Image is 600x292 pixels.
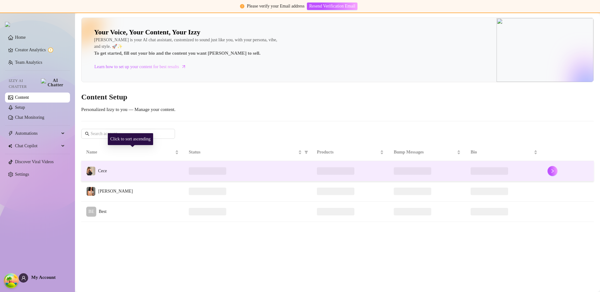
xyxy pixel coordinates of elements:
[309,4,355,9] span: Resend Verification Email
[81,92,594,102] h3: Content Setup
[91,130,166,137] input: Search account
[312,144,389,161] th: Products
[389,144,466,161] th: Bump Messages
[81,107,176,112] span: Personalized Izzy to you — Manage your content.
[41,78,65,87] img: AI Chatter
[21,276,26,280] span: user
[247,3,304,10] div: Please verify your Email address
[8,131,13,136] span: thunderbolt
[5,22,10,27] img: logo.svg
[184,144,312,161] th: Status
[5,274,17,287] button: Open Tanstack query devtools
[94,37,282,57] div: [PERSON_NAME] is your AI chat assistant, customized to sound just like you, with your persona, vi...
[497,18,593,82] img: ai-chatter-content-library.png
[98,169,107,173] span: Cece
[94,63,179,70] span: Learn how to set up your content for best results
[15,128,59,138] span: Automations
[8,144,12,148] img: Chat Copilot
[240,4,244,8] span: exclamation-circle
[94,28,200,37] h2: Your Voice, Your Content, Your Izzy
[88,208,94,215] span: BE
[86,149,174,156] span: Name
[15,159,54,164] a: Discover Viral Videos
[15,141,59,151] span: Chat Copilot
[15,60,42,65] a: Team Analytics
[394,149,456,156] span: Bump Messages
[87,167,95,175] img: Cece
[466,144,542,161] th: Bio
[181,63,187,70] span: arrow-right
[9,78,38,90] span: Izzy AI Chatter
[547,166,557,176] button: right
[31,275,56,280] span: My Account
[99,209,107,214] span: Best
[15,95,29,100] a: Content
[87,187,95,196] img: Carmen
[304,150,308,154] span: filter
[81,144,184,161] th: Name
[317,149,379,156] span: Products
[15,115,44,120] a: Chat Monitoring
[15,45,65,55] a: Creator Analytics exclamation-circle
[15,172,29,177] a: Settings
[189,149,297,156] span: Status
[98,189,133,194] span: [PERSON_NAME]
[550,169,555,173] span: right
[94,62,191,72] a: Learn how to set up your content for best results
[108,133,153,145] div: Click to sort ascending
[15,105,25,110] a: Setup
[85,132,89,136] span: search
[15,35,26,40] a: Home
[471,149,532,156] span: Bio
[307,3,357,10] button: Resend Verification Email
[303,148,309,157] span: filter
[94,51,261,56] strong: To get started, fill out your bio and the content you want [PERSON_NAME] to sell.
